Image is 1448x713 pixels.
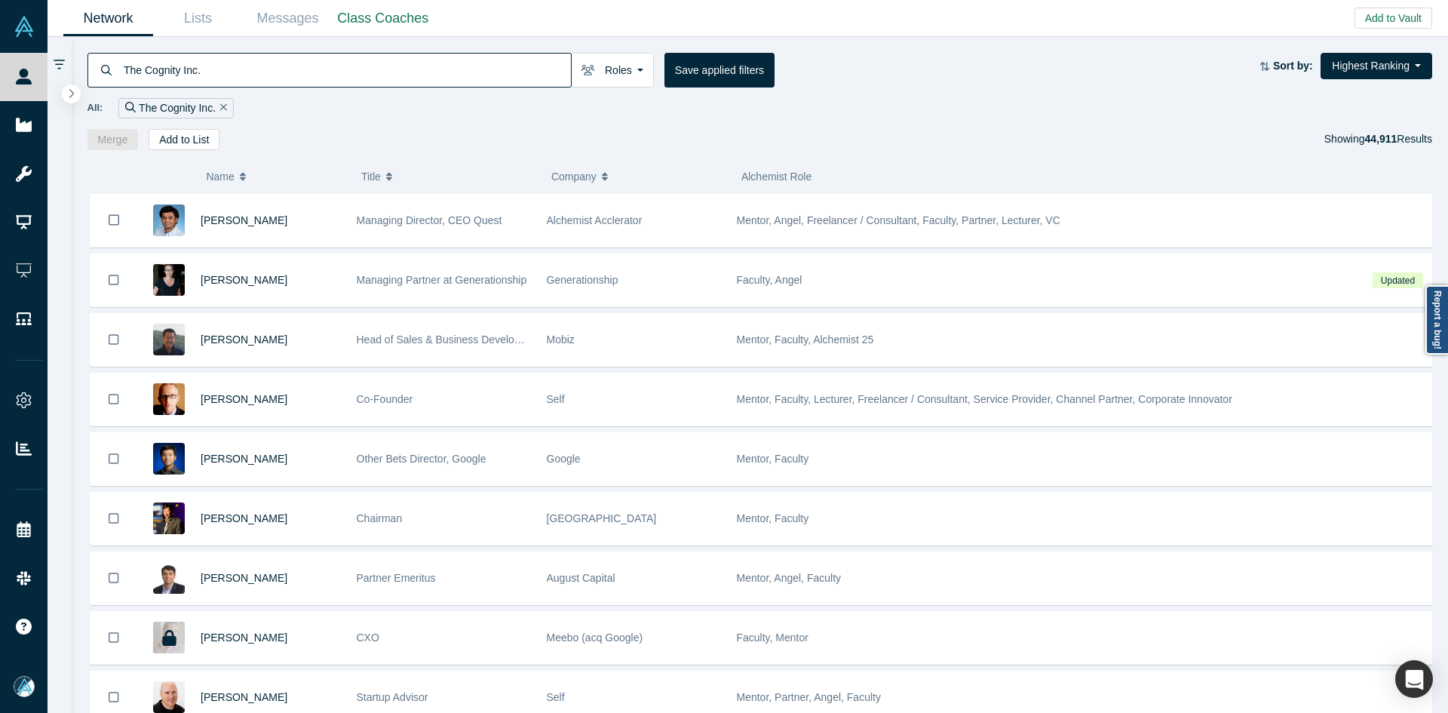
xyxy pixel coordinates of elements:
[90,314,137,366] button: Bookmark
[737,393,1232,405] span: Mentor, Faculty, Lecturer, Freelancer / Consultant, Service Provider, Channel Partner, Corporate ...
[741,171,811,183] span: Alchemist Role
[1321,53,1432,79] button: Highest Ranking
[90,433,137,485] button: Bookmark
[90,254,137,306] button: Bookmark
[201,214,287,226] a: [PERSON_NAME]
[357,453,486,465] span: Other Bets Director, Google
[206,161,234,192] span: Name
[1425,285,1448,355] a: Report a bug!
[357,512,403,524] span: Chairman
[243,1,333,36] a: Messages
[547,572,615,584] span: August Capital
[547,632,643,644] span: Meebo (acq Google)
[63,1,153,36] a: Network
[153,562,185,594] img: Vivek Mehra's Profile Image
[737,333,874,346] span: Mentor, Faculty, Alchemist 25
[153,443,185,475] img: Steven Kan's Profile Image
[664,53,775,88] button: Save applied filters
[201,691,287,703] a: [PERSON_NAME]
[737,453,809,465] span: Mentor, Faculty
[547,214,643,226] span: Alchemist Acclerator
[90,552,137,604] button: Bookmark
[201,453,287,465] a: [PERSON_NAME]
[201,274,287,286] a: [PERSON_NAME]
[333,1,434,36] a: Class Coaches
[551,161,597,192] span: Company
[547,453,581,465] span: Google
[122,52,571,88] input: Search by name, title, company, summary, expertise, investment criteria or topics of focus
[14,16,35,37] img: Alchemist Vault Logo
[201,333,287,346] a: [PERSON_NAME]
[14,676,35,697] img: Mia Scott's Account
[153,204,185,236] img: Gnani Palanikumar's Profile Image
[547,393,565,405] span: Self
[1273,60,1313,72] strong: Sort by:
[547,333,575,346] span: Mobiz
[547,512,657,524] span: [GEOGRAPHIC_DATA]
[571,53,654,88] button: Roles
[153,383,185,415] img: Robert Winder's Profile Image
[547,274,618,286] span: Generationship
[357,274,527,286] span: Managing Partner at Generationship
[153,264,185,296] img: Rachel Chalmers's Profile Image
[90,373,137,426] button: Bookmark
[201,632,287,644] a: [PERSON_NAME]
[361,161,535,192] button: Title
[87,129,139,150] button: Merge
[357,632,379,644] span: CXO
[153,324,185,355] img: Michael Chang's Profile Image
[216,100,227,117] button: Remove Filter
[201,512,287,524] a: [PERSON_NAME]
[1364,133,1432,145] span: Results
[737,214,1060,226] span: Mentor, Angel, Freelancer / Consultant, Faculty, Partner, Lecturer, VC
[90,194,137,247] button: Bookmark
[737,691,881,703] span: Mentor, Partner, Angel, Faculty
[206,161,345,192] button: Name
[737,274,802,286] span: Faculty, Angel
[357,572,436,584] span: Partner Emeritus
[153,502,185,534] img: Timothy Chou's Profile Image
[87,100,103,115] span: All:
[1373,272,1422,288] span: Updated
[357,333,585,346] span: Head of Sales & Business Development (interim)
[1354,8,1432,29] button: Add to Vault
[737,632,808,644] span: Faculty, Mentor
[357,691,428,703] span: Startup Advisor
[361,161,381,192] span: Title
[153,1,243,36] a: Lists
[357,214,502,226] span: Managing Director, CEO Quest
[737,512,809,524] span: Mentor, Faculty
[547,691,565,703] span: Self
[737,572,842,584] span: Mentor, Angel, Faculty
[149,129,219,150] button: Add to List
[90,493,137,545] button: Bookmark
[201,572,287,584] a: [PERSON_NAME]
[551,161,726,192] button: Company
[1364,133,1397,145] strong: 44,911
[153,681,185,713] img: Adam Frankl's Profile Image
[201,393,287,405] a: [PERSON_NAME]
[90,612,137,664] button: Bookmark
[1324,129,1432,150] div: Showing
[118,98,233,118] div: The Cognity Inc.
[357,393,413,405] span: Co-Founder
